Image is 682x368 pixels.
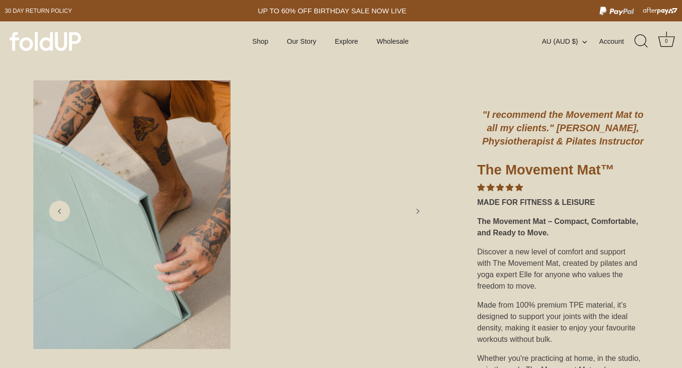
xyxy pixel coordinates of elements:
div: 0 [662,37,671,46]
a: Next slide [407,201,428,222]
a: Explore [327,32,366,50]
div: Discover a new level of comfort and support with The Movement Mat, created by pilates and yoga ex... [477,242,649,296]
span: 4.86 stars [477,184,523,192]
div: Primary navigation [229,32,432,50]
strong: MADE FOR FITNESS & LEISURE [477,198,595,206]
button: AU (AUD $) [542,37,597,46]
h1: The Movement Mat™ [477,161,649,182]
a: Account [599,36,633,47]
a: Shop [244,32,277,50]
em: "I recommend the Movement Mat to all my clients." [PERSON_NAME], Physiotherapist & Pilates Instru... [482,109,644,146]
a: Our Story [279,32,324,50]
div: The Movement Mat – Compact, Comfortable, and Ready to Move. [477,212,649,242]
a: Wholesale [368,32,417,50]
a: Cart [656,31,677,52]
a: 30 day Return policy [5,5,72,17]
a: Previous slide [49,201,70,222]
a: Search [631,31,652,52]
div: Made from 100% premium TPE material, it’s designed to support your joints with the ideal density,... [477,296,649,349]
